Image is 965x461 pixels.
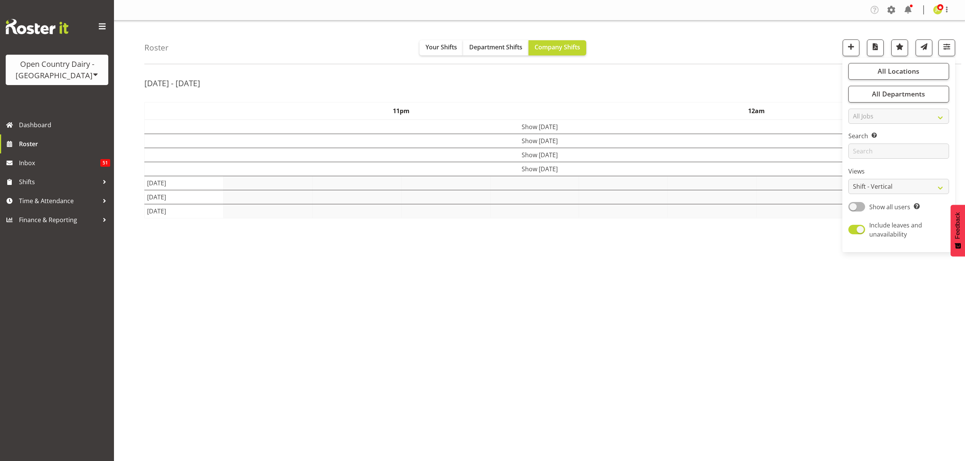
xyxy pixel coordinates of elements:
[19,195,99,207] span: Time & Attendance
[954,212,961,239] span: Feedback
[144,43,169,52] h4: Roster
[878,66,919,76] span: All Locations
[843,39,859,56] button: Add a new shift
[869,221,922,238] span: Include leaves and unavailability
[579,102,935,120] th: 12am
[144,78,200,88] h2: [DATE] - [DATE]
[145,176,224,190] td: [DATE]
[535,43,580,51] span: Company Shifts
[223,102,579,120] th: 11pm
[6,19,68,34] img: Rosterit website logo
[872,89,925,98] span: All Departments
[869,203,910,211] span: Show all users
[19,214,99,226] span: Finance & Reporting
[145,120,935,134] td: Show [DATE]
[848,131,949,141] label: Search
[19,176,99,188] span: Shifts
[145,190,224,204] td: [DATE]
[145,148,935,162] td: Show [DATE]
[13,58,101,81] div: Open Country Dairy - [GEOGRAPHIC_DATA]
[145,134,935,148] td: Show [DATE]
[848,86,949,103] button: All Departments
[951,205,965,256] button: Feedback - Show survey
[100,159,110,167] span: 51
[916,39,932,56] button: Send a list of all shifts for the selected filtered period to all rostered employees.
[938,39,955,56] button: Filter Shifts
[419,40,463,55] button: Your Shifts
[463,40,528,55] button: Department Shifts
[19,119,110,131] span: Dashboard
[19,157,100,169] span: Inbox
[848,63,949,80] button: All Locations
[848,144,949,159] input: Search
[933,5,942,14] img: jessica-greenwood7429.jpg
[848,167,949,176] label: Views
[528,40,586,55] button: Company Shifts
[19,138,110,150] span: Roster
[145,204,224,218] td: [DATE]
[145,162,935,176] td: Show [DATE]
[469,43,522,51] span: Department Shifts
[426,43,457,51] span: Your Shifts
[867,39,884,56] button: Download a PDF of the roster according to the set date range.
[891,39,908,56] button: Highlight an important date within the roster.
